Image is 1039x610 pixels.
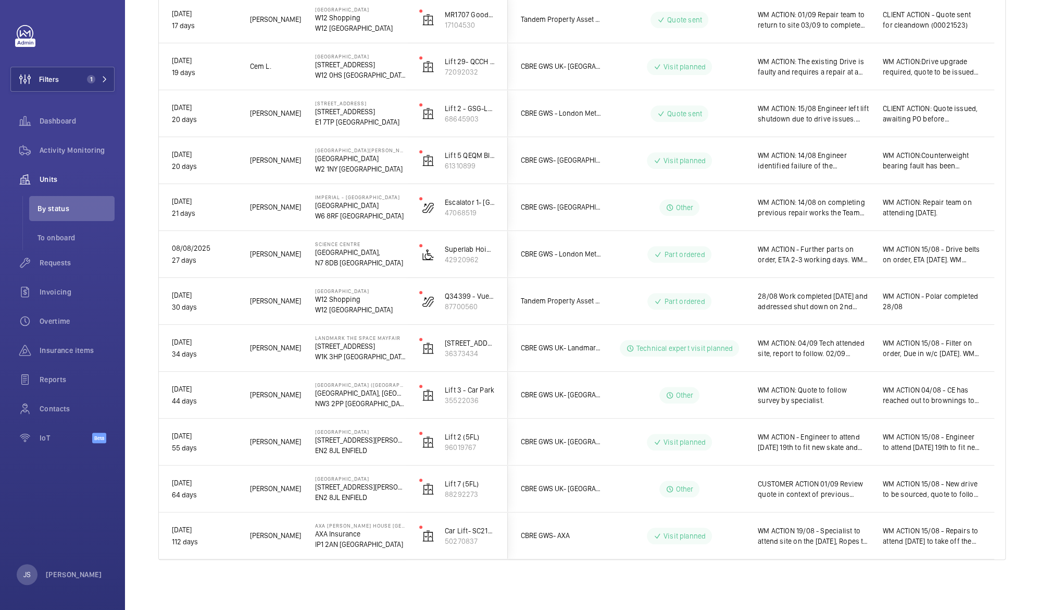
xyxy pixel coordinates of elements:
p: 36373434 [445,348,495,359]
span: WM ACTION 15/08 - Filter on order, Due in w/c [DATE]. WM ACTION 19/08 - [PERSON_NAME] has collect... [883,338,981,359]
img: elevator.svg [422,342,434,355]
span: Units [40,174,115,185]
p: [DATE] [172,102,236,114]
p: [DATE] [172,430,236,442]
p: Car Lift- SC21222 (9FLR) 4VPA [445,526,495,536]
p: [GEOGRAPHIC_DATA] [315,429,406,435]
p: Lift 5 QEQM Block [445,150,495,161]
img: platform_lift.svg [422,248,434,261]
img: elevator.svg [422,483,434,495]
p: Imperial - [GEOGRAPHIC_DATA] [315,194,406,200]
p: Part ordered [664,296,705,307]
span: [PERSON_NAME] [250,530,302,542]
span: Contacts [40,404,115,414]
p: AXA [PERSON_NAME] House [GEOGRAPHIC_DATA] [315,522,406,529]
span: WM ACTION 15/08 - Repairs to attend [DATE] to take off the ropes, [PERSON_NAME] then to attend on... [883,526,981,546]
p: Lift 3 - Car Park [445,385,495,395]
p: Quote sent [667,108,702,119]
p: [GEOGRAPHIC_DATA] [315,53,406,59]
span: [PERSON_NAME] [250,295,302,307]
p: [STREET_ADDRESS] [315,59,406,70]
p: NW3 2PP [GEOGRAPHIC_DATA] [315,398,406,409]
p: 30 days [172,301,236,313]
p: 27 days [172,254,236,266]
p: 35522036 [445,395,495,406]
span: WM ACTION 19/08 - Specialist to attend site on the [DATE], Ropes to be re-installed after. CLIENT... [758,526,869,546]
span: WM ACTION: 04/09 Tech attended site, report to follow. 02/09 Troubleshooting short. 01/09 New tra... [758,338,869,359]
p: 08/08/2025 [172,242,236,254]
p: 72092032 [445,67,495,77]
span: [PERSON_NAME] [250,342,302,354]
span: 28/08 Work completed [DATE] and addressed shut down on 2nd Escalator on site [758,291,869,312]
p: [GEOGRAPHIC_DATA] [315,6,406,13]
p: 20 days [172,161,236,173]
p: Visit planned [664,437,706,447]
p: W12 Shopping [315,294,406,304]
p: 68645903 [445,114,495,124]
p: [GEOGRAPHIC_DATA] [315,153,406,164]
span: Dashboard [40,116,115,126]
span: Reports [40,374,115,385]
span: WM ACTION: 14/08 Engineer identified failure of the counterweight sheave bearing. 19/08 Quote sen... [758,150,869,171]
p: IP1 2AN [GEOGRAPHIC_DATA] [315,539,406,550]
p: W12 [GEOGRAPHIC_DATA] [315,304,406,315]
span: WM ACTION 04/08 - CE has reached out to brownings to survey and quote. [883,385,981,406]
span: By status [37,203,115,214]
span: WM ACTION: Quote to follow survey by specialist. [758,385,869,406]
p: Q34399 - Vue cinema 1-2 Escal [445,291,495,301]
p: W2 1NY [GEOGRAPHIC_DATA] [315,164,406,174]
span: Overtime [40,316,115,326]
p: [GEOGRAPHIC_DATA] ([GEOGRAPHIC_DATA]) [315,382,406,388]
span: WM ACTION: 14/08 on completing previous repair works the Team discovered the handrail on Escalato... [758,197,869,218]
span: CUSTOMER ACTION 01/09 Review quote in context of previous unsuccessful repair. WM ACTION 29/08 Qu... [758,479,869,499]
p: N7 8DB [GEOGRAPHIC_DATA] [315,258,406,268]
img: escalator.svg [422,295,434,308]
p: Lift 29- QCCH (RH) Building 101] [445,56,495,67]
p: 55 days [172,442,236,454]
img: escalator.svg [422,201,434,214]
p: 20 days [172,114,236,126]
p: Other [676,390,694,400]
p: W12 Shopping [315,13,406,23]
span: Invoicing [40,287,115,297]
span: [PERSON_NAME] [250,154,302,166]
span: Cem L. [250,60,302,72]
span: WM ACTION: 15/08 Engineer left lift shutdown due to drive issues. CLIENT ACTION: 20/08 Quotation ... [758,103,869,124]
p: 47068519 [445,208,495,218]
img: elevator.svg [422,107,434,120]
span: CBRE GWS - London Met Uni [521,248,601,260]
p: Landmark The Space Mayfair [315,335,406,341]
p: [GEOGRAPHIC_DATA] [315,288,406,294]
p: W12 [GEOGRAPHIC_DATA] [315,23,406,33]
p: Other [676,484,694,494]
p: [DATE] [172,383,236,395]
p: 88292273 [445,489,495,499]
span: IoT [40,433,92,443]
p: Quote sent [667,15,702,25]
p: Part ordered [664,249,705,260]
span: [PERSON_NAME] [250,201,302,213]
span: CBRE GWS UK- [GEOGRAPHIC_DATA] ([GEOGRAPHIC_DATA]) [521,60,601,72]
span: CBRE GWS UK- [GEOGRAPHIC_DATA] [GEOGRAPHIC_DATA]) [521,389,601,401]
p: Science Centre [315,241,406,247]
p: EN2 8JL ENFIELD [315,492,406,503]
span: CBRE GWS- [GEOGRAPHIC_DATA] ([GEOGRAPHIC_DATA]) [521,201,601,213]
span: CBRE GWS - London Met Uni [521,107,601,119]
span: WM ACTION:Drive upgrade required, quote to be issued once costs have been sourced. [883,56,981,77]
p: [STREET_ADDRESS][PERSON_NAME] [315,435,406,445]
span: CBRE GWS UK- Landmark The Space Mayfair [521,342,601,354]
img: elevator.svg [422,530,434,542]
span: CBRE GWS UK- [GEOGRAPHIC_DATA] [521,436,601,448]
p: W12 0HS [GEOGRAPHIC_DATA] [315,70,406,80]
span: Tandem Property Asset Management [521,14,601,26]
p: Lift 2 (5FL) [445,432,495,442]
span: WM ACTION 15/08 - Drive belts on order, ETA [DATE]. WM ACTION: Repairs on site [DATE]. [883,244,981,265]
p: Lift 2 - GSG-L2 (LH- Kone mono) [445,103,495,114]
p: 21 days [172,208,236,219]
span: [PERSON_NAME] [250,248,302,260]
p: Technical expert visit planned [636,343,733,353]
p: [STREET_ADDRESS] [315,341,406,351]
img: elevator.svg [422,60,434,73]
p: 42920962 [445,254,495,265]
img: elevator.svg [422,14,434,26]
